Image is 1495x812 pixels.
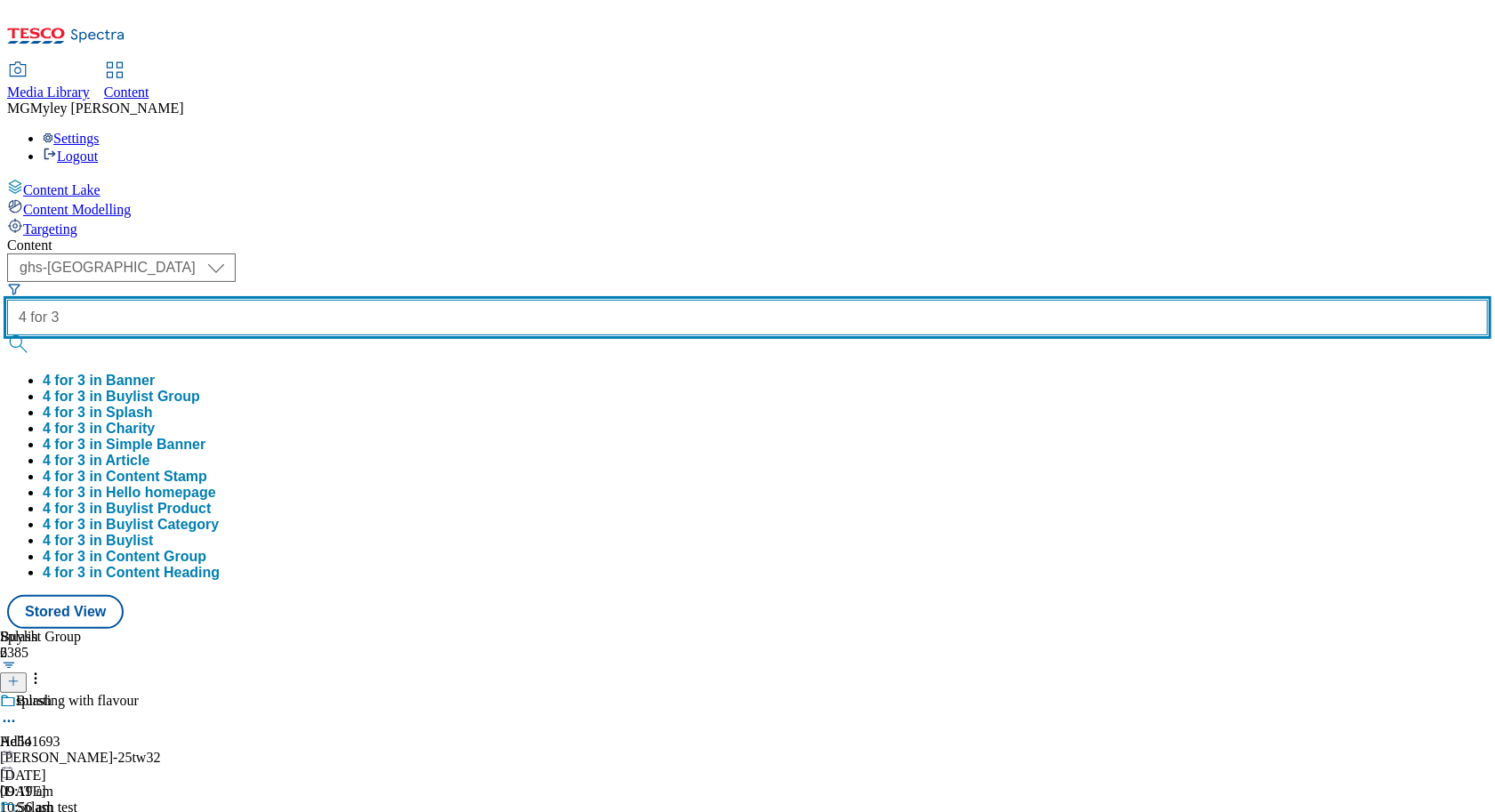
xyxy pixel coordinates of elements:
a: Logout [43,149,98,164]
span: Hello homepage [106,485,216,500]
button: 4 for 3 in Charity [43,421,155,437]
a: Content [104,63,149,100]
button: 4 for 3 in Buylist [43,533,153,549]
a: Content Lake [7,179,1488,198]
a: Content Modelling [7,198,1488,218]
button: 4 for 3 in Article [43,453,149,469]
a: Media Library [7,63,90,100]
button: 4 for 3 in Content Heading [43,565,220,581]
span: Media Library [7,84,90,100]
span: Content [104,84,149,100]
span: Myley [PERSON_NAME] [30,100,184,116]
span: MG [7,100,30,116]
button: 4 for 3 in Banner [43,373,155,389]
button: 4 for 3 in Content Group [43,549,206,565]
span: Buylist Group [106,389,200,404]
button: 4 for 3 in Content Stamp [43,469,207,485]
button: 4 for 3 in Buylist Category [43,517,219,533]
input: Search [7,300,1488,335]
button: 4 for 3 in Buylist Group [43,389,200,405]
button: 4 for 3 in Splash [43,405,153,421]
span: Targeting [23,221,77,237]
div: 4 for 3 in [43,485,216,501]
button: Stored View [7,595,124,629]
a: Settings [43,131,100,146]
div: Content [7,237,1488,253]
span: Content Lake [23,182,100,197]
button: 4 for 3 in Simple Banner [43,437,205,453]
div: 4 for 3 in [43,469,207,485]
span: Content Modelling [23,202,131,217]
div: splash [16,693,52,709]
div: Bursting with flavour [16,693,139,709]
button: 4 for 3 in Hello homepage [43,485,216,501]
a: Targeting [7,218,1488,237]
button: 4 for 3 in Buylist Product [43,501,211,517]
div: 4 for 3 in [43,389,200,405]
svg: Search Filters [7,282,21,296]
span: Content Stamp [106,469,207,484]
